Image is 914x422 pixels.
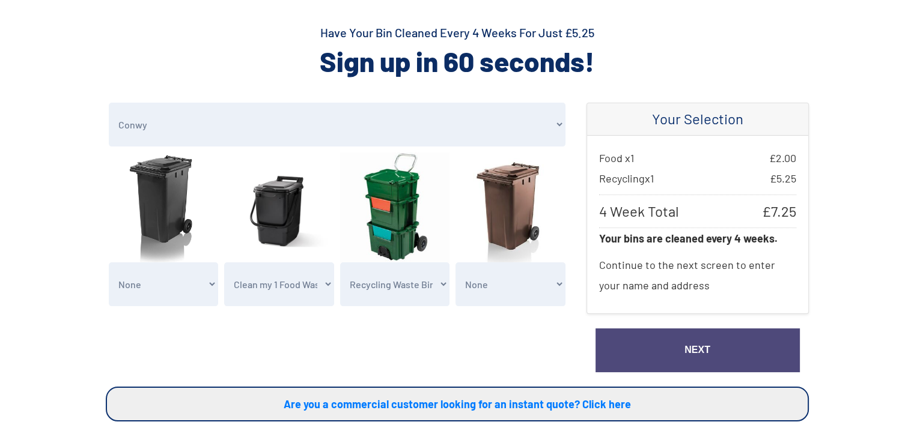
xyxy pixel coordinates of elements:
[770,168,796,188] span: £ 5.25
[106,24,809,41] h4: Have Your Bin Cleaned Every 4 Weeks For Just £5.25
[106,43,809,79] h2: Sign up in 60 seconds!
[762,201,796,222] span: £ 7.25
[599,232,778,245] strong: Your bins are cleaned every 4 weeks.
[599,249,796,301] p: Continue to the next screen to enter your name and address
[596,328,800,372] a: Next
[599,194,796,228] p: 4 Week Total
[455,152,565,262] img: garden.jpg
[340,152,450,262] img: recycling.jpg
[106,387,809,421] a: Are you a commercial customer looking for an instant quote? Click here
[599,148,796,168] p: Food x 1
[599,110,796,128] h4: Your Selection
[224,152,334,262] img: food.jpg
[109,152,219,262] img: general.jpg
[769,148,796,168] span: £ 2.00
[599,168,796,188] p: Recycling x 1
